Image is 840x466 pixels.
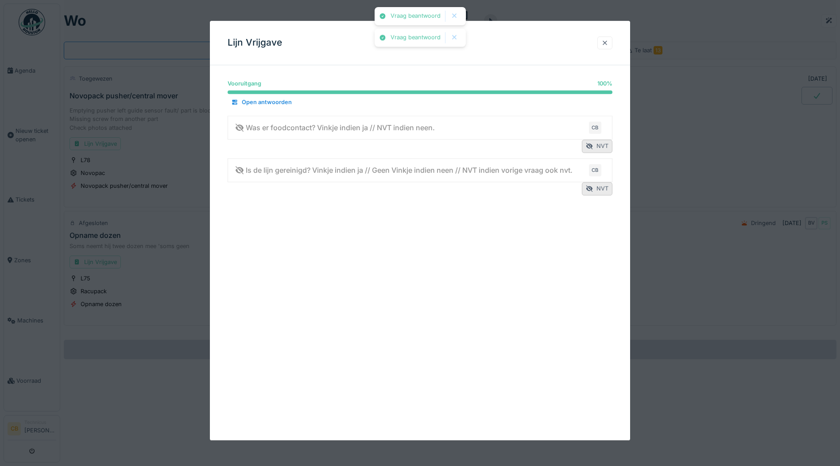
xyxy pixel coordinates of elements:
summary: Is de lijn gereinigd? Vinkje indien ja // Geen Vinkje indien neen // NVT indien vorige vraag ook ... [232,162,608,179]
div: NVT [582,140,612,153]
progress: 100 % [228,91,612,94]
div: NVT [582,183,612,195]
div: Was er foodcontact? Vinkje indien ja // NVT indien neen. [235,122,435,133]
div: Open antwoorden [228,97,295,109]
div: CB [589,164,601,176]
div: CB [589,121,601,134]
div: Vraag beantwoord [391,12,441,20]
summary: Was er foodcontact? Vinkje indien ja // NVT indien neen.CB [232,120,608,136]
div: Vraag beantwoord [391,34,441,42]
h3: Lijn Vrijgave [228,37,282,48]
div: Vooruitgang [228,79,261,88]
div: Is de lijn gereinigd? Vinkje indien ja // Geen Vinkje indien neen // NVT indien vorige vraag ook ... [235,165,573,175]
div: 100 % [597,79,612,88]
